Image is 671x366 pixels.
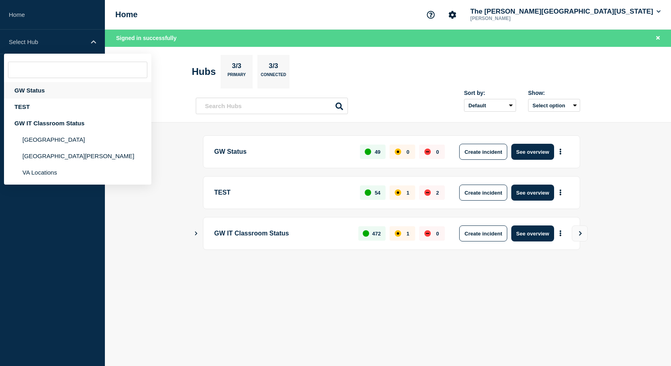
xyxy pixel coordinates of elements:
[424,230,431,237] div: down
[4,131,151,148] li: [GEOGRAPHIC_DATA]
[227,72,246,81] p: Primary
[436,231,439,237] p: 0
[395,149,401,155] div: affected
[4,164,151,181] li: VA Locations
[115,10,138,19] h1: Home
[424,189,431,196] div: down
[375,149,380,155] p: 49
[444,6,461,23] button: Account settings
[395,230,401,237] div: affected
[572,225,588,241] button: View
[363,230,369,237] div: up
[436,149,439,155] p: 0
[192,66,216,77] h2: Hubs
[436,190,439,196] p: 2
[214,225,349,241] p: GW IT Classroom Status
[528,99,580,112] button: Select option
[469,16,552,21] p: [PERSON_NAME]
[365,149,371,155] div: up
[555,145,566,159] button: More actions
[406,149,409,155] p: 0
[653,34,663,43] button: Close banner
[229,62,245,72] p: 3/3
[464,90,516,96] div: Sort by:
[4,115,151,131] div: GW IT Classroom Status
[9,38,86,45] p: Select Hub
[4,148,151,164] li: [GEOGRAPHIC_DATA][PERSON_NAME]
[214,144,351,160] p: GW Status
[459,185,507,201] button: Create incident
[528,90,580,96] div: Show:
[459,144,507,160] button: Create incident
[511,225,554,241] button: See overview
[196,98,348,114] input: Search Hubs
[116,35,177,41] span: Signed in successfully
[194,231,198,237] button: Show Connected Hubs
[266,62,281,72] p: 3/3
[555,226,566,241] button: More actions
[459,225,507,241] button: Create incident
[395,189,401,196] div: affected
[511,144,554,160] button: See overview
[422,6,439,23] button: Support
[214,185,351,201] p: TEST
[261,72,286,81] p: Connected
[372,231,381,237] p: 472
[469,8,662,16] button: The [PERSON_NAME][GEOGRAPHIC_DATA][US_STATE]
[365,189,371,196] div: up
[464,99,516,112] select: Sort by
[555,185,566,200] button: More actions
[406,190,409,196] p: 1
[4,99,151,115] div: TEST
[511,185,554,201] button: See overview
[4,82,151,99] div: GW Status
[406,231,409,237] p: 1
[375,190,380,196] p: 54
[424,149,431,155] div: down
